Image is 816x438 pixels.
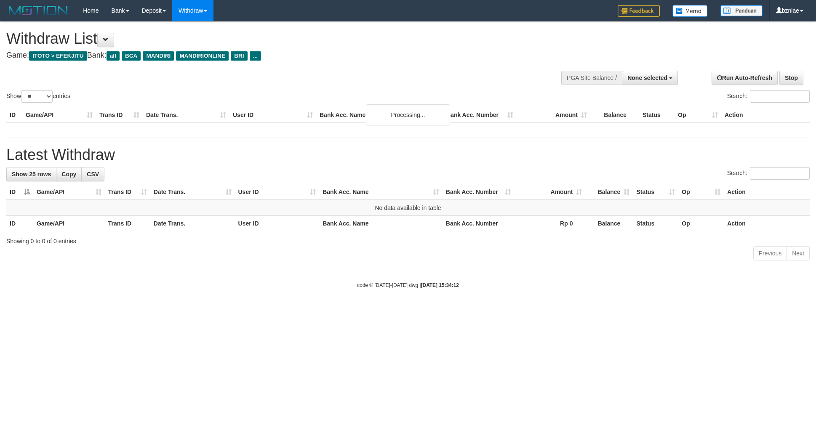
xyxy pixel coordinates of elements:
span: Copy [61,171,76,178]
th: Date Trans.: activate to sort column ascending [150,184,235,200]
span: MANDIRIONLINE [176,51,229,61]
h1: Latest Withdraw [6,146,810,163]
th: Status: activate to sort column ascending [633,184,678,200]
th: ID [6,107,22,123]
label: Search: [727,167,810,180]
th: Trans ID [96,107,143,123]
th: Op [678,216,724,231]
a: CSV [81,167,104,181]
a: Stop [779,71,803,85]
span: CSV [87,171,99,178]
strong: [DATE] 15:34:12 [421,282,459,288]
th: Action [721,107,810,123]
th: Rp 0 [514,216,586,231]
img: panduan.png [720,5,763,16]
th: Op [675,107,721,123]
span: all [107,51,120,61]
th: Status [633,216,678,231]
th: Action [724,184,810,200]
a: Show 25 rows [6,167,56,181]
th: Bank Acc. Name [316,107,443,123]
th: Trans ID [105,216,150,231]
img: MOTION_logo.png [6,4,70,17]
th: Date Trans. [143,107,229,123]
span: BRI [231,51,247,61]
td: No data available in table [6,200,810,216]
th: Bank Acc. Number: activate to sort column ascending [443,184,514,200]
div: Processing... [366,104,450,125]
th: Status [639,107,675,123]
select: Showentries [21,90,53,103]
button: None selected [622,71,678,85]
label: Show entries [6,90,70,103]
th: Op: activate to sort column ascending [678,184,724,200]
th: Bank Acc. Name: activate to sort column ascending [319,184,443,200]
th: Game/API: activate to sort column ascending [33,184,105,200]
a: Copy [56,167,82,181]
span: Show 25 rows [12,171,51,178]
span: ... [250,51,261,61]
img: Button%20Memo.svg [672,5,708,17]
img: Feedback.jpg [618,5,660,17]
th: Amount [517,107,590,123]
th: Date Trans. [150,216,235,231]
span: ITOTO > EFEKJITU [29,51,87,61]
th: User ID: activate to sort column ascending [235,184,320,200]
th: Amount: activate to sort column ascending [514,184,586,200]
th: Bank Acc. Name [319,216,443,231]
th: ID [6,216,33,231]
th: Trans ID: activate to sort column ascending [105,184,150,200]
th: Balance [585,216,633,231]
th: Bank Acc. Number [443,216,514,231]
div: Showing 0 to 0 of 0 entries [6,234,810,245]
span: MANDIRI [143,51,174,61]
a: Next [787,246,810,260]
th: User ID [229,107,316,123]
th: Balance: activate to sort column ascending [585,184,633,200]
th: Action [724,216,810,231]
h4: Game: Bank: [6,51,536,60]
span: None selected [627,74,667,81]
th: User ID [235,216,320,231]
label: Search: [727,90,810,103]
th: Bank Acc. Number [443,107,517,123]
a: Previous [753,246,787,260]
span: BCA [122,51,141,61]
th: Game/API [22,107,96,123]
th: Balance [590,107,639,123]
input: Search: [750,167,810,180]
a: Run Auto-Refresh [712,71,778,85]
th: ID: activate to sort column descending [6,184,33,200]
div: PGA Site Balance / [561,71,622,85]
th: Game/API [33,216,105,231]
input: Search: [750,90,810,103]
h1: Withdraw List [6,30,536,47]
small: code © [DATE]-[DATE] dwg | [357,282,459,288]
